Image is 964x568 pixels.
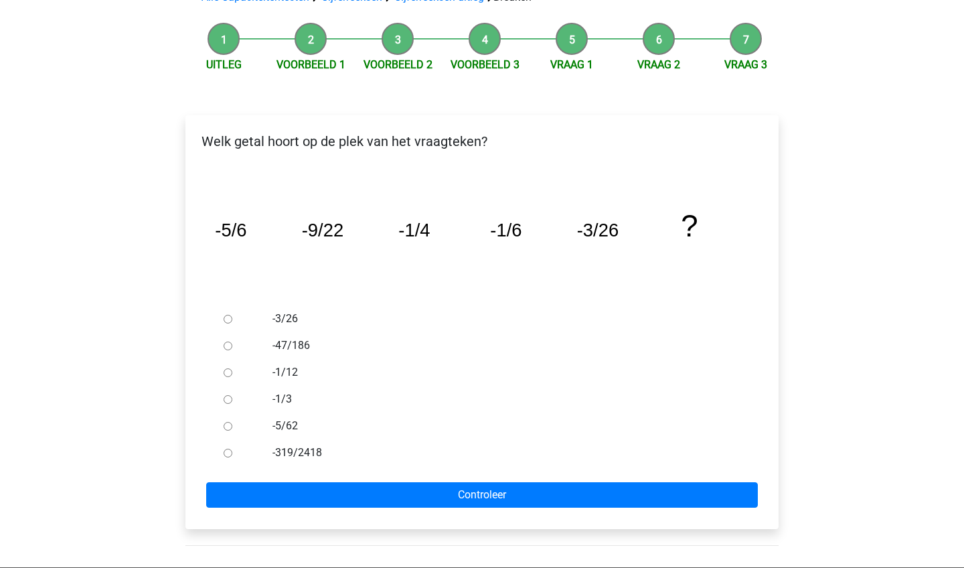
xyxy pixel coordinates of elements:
[637,58,680,71] a: Vraag 2
[398,220,430,240] tspan: -1/4
[272,445,736,461] label: -319/2418
[681,209,698,243] tspan: ?
[490,220,521,240] tspan: -1/6
[196,131,768,151] p: Welk getal hoort op de plek van het vraagteken?
[272,338,736,354] label: -47/186
[302,220,343,240] tspan: -9/22
[724,58,767,71] a: Vraag 3
[206,58,242,71] a: Uitleg
[276,58,345,71] a: Voorbeeld 1
[272,418,736,434] label: -5/62
[215,220,246,240] tspan: -5/6
[272,391,736,407] label: -1/3
[451,58,519,71] a: Voorbeeld 3
[577,220,619,240] tspan: -3/26
[272,311,736,327] label: -3/26
[364,58,432,71] a: Voorbeeld 2
[550,58,593,71] a: Vraag 1
[206,482,758,508] input: Controleer
[272,364,736,380] label: -1/12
